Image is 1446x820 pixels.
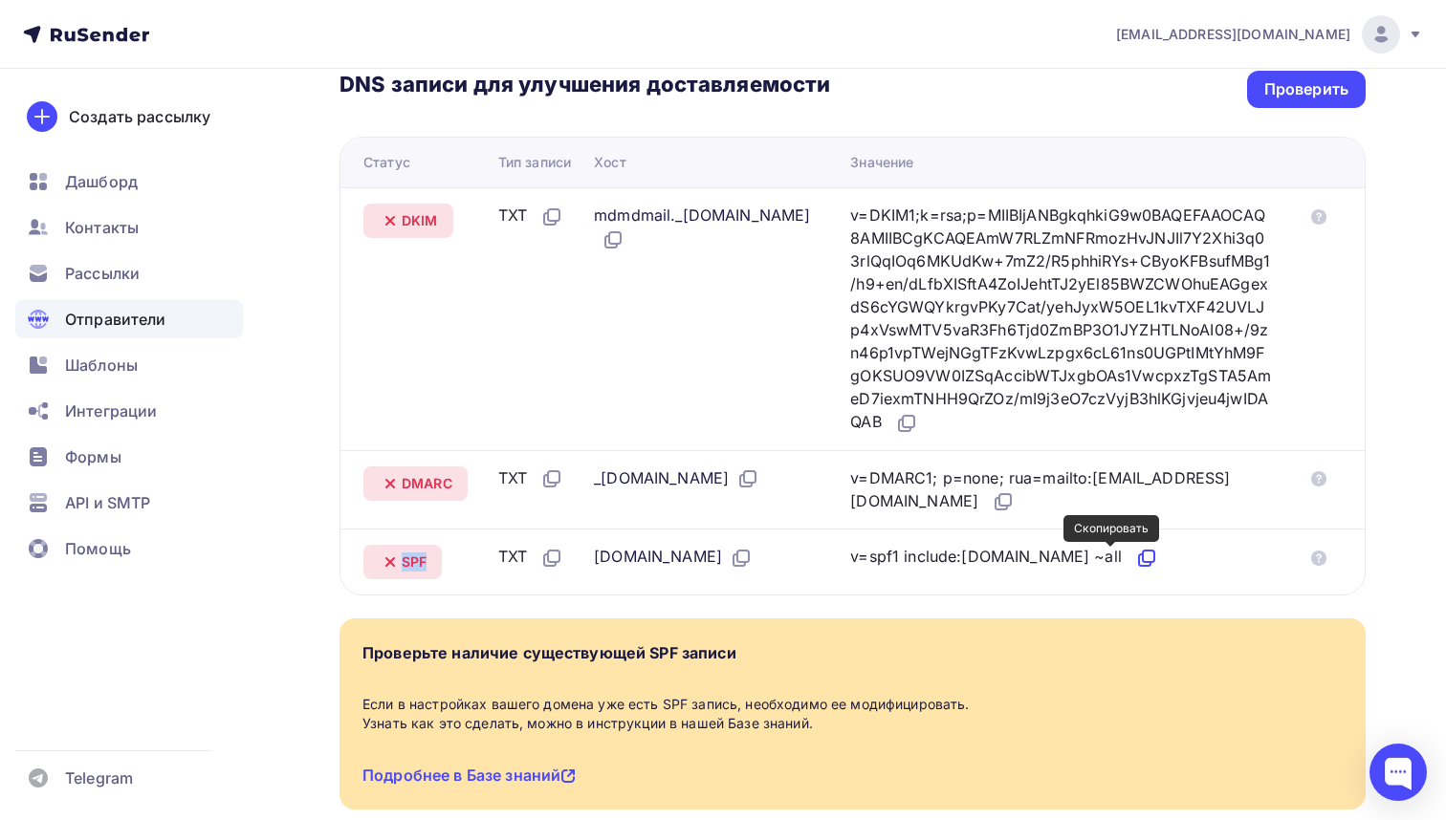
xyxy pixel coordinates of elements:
[850,545,1158,570] div: v=spf1 include:[DOMAIN_NAME] ~all
[15,346,243,384] a: Шаблоны
[65,170,138,193] span: Дашборд
[594,204,820,251] div: mdmdmail._[DOMAIN_NAME]
[498,204,563,228] div: TXT
[363,153,410,172] div: Статус
[65,766,133,789] span: Telegram
[1116,25,1350,44] span: [EMAIL_ADDRESS][DOMAIN_NAME]
[65,445,121,468] span: Формы
[362,766,576,785] a: Подробнее в Базе знаний
[402,552,427,572] span: SPF
[1264,78,1348,100] div: Проверить
[65,537,131,560] span: Помощь
[850,204,1273,435] div: v=DKIM1;k=rsa;p=MIIBIjANBgkqhkiG9w0BAQEFAAOCAQ8AMIIBCgKCAQEAmW7RLZmNFRmozHvJNJIl7Y2Xhi3q03rlQqIOq...
[65,262,140,285] span: Рассылки
[65,308,166,331] span: Отправители
[594,466,759,491] div: _[DOMAIN_NAME]
[15,208,243,247] a: Контакты
[498,153,571,172] div: Тип записи
[850,153,913,172] div: Значение
[15,162,243,201] a: Дашборд
[15,438,243,476] a: Формы
[65,491,150,514] span: API и SMTP
[402,474,452,493] span: DMARC
[15,300,243,338] a: Отправители
[69,105,210,128] div: Создать рассылку
[65,216,139,239] span: Контакты
[15,254,243,292] a: Рассылки
[362,641,736,664] div: Проверьте наличие существующей SPF записи
[65,354,138,377] span: Шаблоны
[498,466,563,491] div: TXT
[850,466,1273,514] div: v=DMARC1; p=none; rua=mailto:[EMAIL_ADDRESS][DOMAIN_NAME]
[340,71,830,101] h3: DNS записи для улучшения доставляемости
[498,545,563,570] div: TXT
[65,399,157,422] span: Интеграции
[594,153,626,172] div: Хост
[362,695,1343,733] div: Если в настройках вашего домена уже есть SPF запись, необходимо ее модифицировать. Узнать как это...
[402,211,438,230] span: DKIM
[594,545,753,570] div: [DOMAIN_NAME]
[1116,15,1423,54] a: [EMAIL_ADDRESS][DOMAIN_NAME]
